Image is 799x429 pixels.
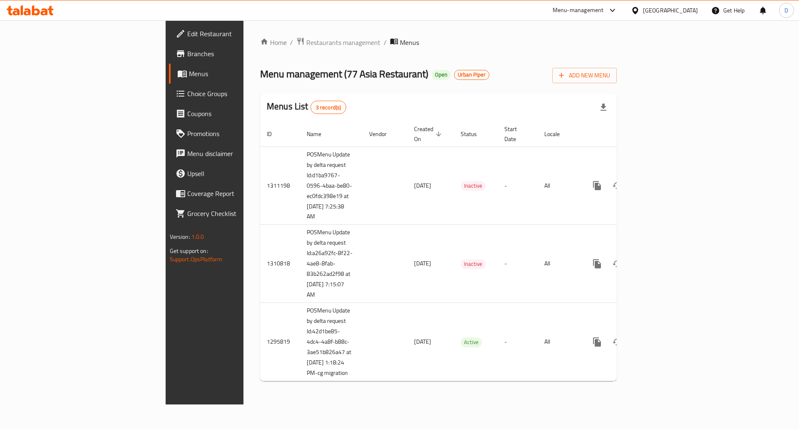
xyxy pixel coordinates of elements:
span: [DATE] [414,180,431,191]
button: more [587,254,607,274]
span: Urban Piper [454,71,489,78]
td: - [498,303,538,381]
a: Menu disclaimer [169,144,299,164]
button: Change Status [607,254,627,274]
span: Branches [187,49,293,59]
span: Edit Restaurant [187,29,293,39]
span: Promotions [187,129,293,139]
span: Get support on: [170,245,208,256]
a: Choice Groups [169,84,299,104]
span: Choice Groups [187,89,293,99]
span: Start Date [504,124,528,144]
span: Menu disclaimer [187,149,293,159]
div: Total records count [310,101,347,114]
span: Version: [170,231,190,242]
div: [GEOGRAPHIC_DATA] [643,6,698,15]
td: - [498,225,538,303]
button: Change Status [607,332,627,352]
button: more [587,332,607,352]
td: - [498,146,538,225]
a: Support.OpsPlatform [170,254,223,265]
a: Promotions [169,124,299,144]
span: Upsell [187,169,293,179]
td: All [538,146,581,225]
td: All [538,303,581,381]
span: Inactive [461,259,486,269]
h2: Menus List [267,100,346,114]
span: Open [432,71,451,78]
a: Menus [169,64,299,84]
span: Locale [544,129,571,139]
span: Menu management ( 77 Asia Restaurant ) [260,64,428,83]
span: Menus [400,37,419,47]
a: Coupons [169,104,299,124]
th: Actions [581,122,674,147]
td: POSMenu Update by delta request Id:42d1be85-4dc4-4a8f-b88c-3ae51b826a47 at [DATE] 1:18:24 PM-cg m... [300,303,362,381]
span: Active [461,337,482,347]
span: [DATE] [414,258,431,269]
span: Status [461,129,488,139]
span: Coverage Report [187,188,293,198]
span: ID [267,129,283,139]
span: Restaurants management [306,37,380,47]
span: D [784,6,788,15]
a: Restaurants management [296,37,380,48]
span: Created On [414,124,444,144]
span: 1.0.0 [191,231,204,242]
div: Menu-management [553,5,604,15]
span: Coupons [187,109,293,119]
button: more [587,176,607,196]
span: [DATE] [414,336,431,347]
div: Export file [593,97,613,117]
td: All [538,225,581,303]
button: Add New Menu [552,68,617,83]
nav: breadcrumb [260,37,617,48]
td: POSMenu Update by delta request Id:d1ba9767-0596-4baa-be80-ec0fdc398e19 at [DATE] 7:25:38 AM [300,146,362,225]
span: 3 record(s) [311,104,346,112]
span: Grocery Checklist [187,208,293,218]
table: enhanced table [260,122,674,382]
a: Branches [169,44,299,64]
a: Coverage Report [169,184,299,203]
a: Upsell [169,164,299,184]
button: Change Status [607,176,627,196]
td: POSMenu Update by delta request Id:a26a92fc-8f22-4ae8-8fab-83b262ad2f98 at [DATE] 7:15:07 AM [300,225,362,303]
a: Grocery Checklist [169,203,299,223]
li: / [384,37,387,47]
span: Vendor [369,129,397,139]
span: Inactive [461,181,486,191]
span: Add New Menu [559,70,610,81]
span: Name [307,129,332,139]
a: Edit Restaurant [169,24,299,44]
span: Menus [189,69,293,79]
